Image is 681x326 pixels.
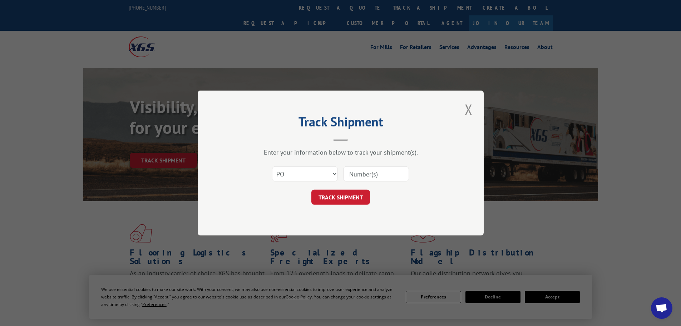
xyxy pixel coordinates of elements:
div: Enter your information below to track your shipment(s). [233,148,448,156]
button: Close modal [463,99,475,119]
a: Open chat [651,297,672,319]
input: Number(s) [343,166,409,181]
button: TRACK SHIPMENT [311,190,370,205]
h2: Track Shipment [233,117,448,130]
